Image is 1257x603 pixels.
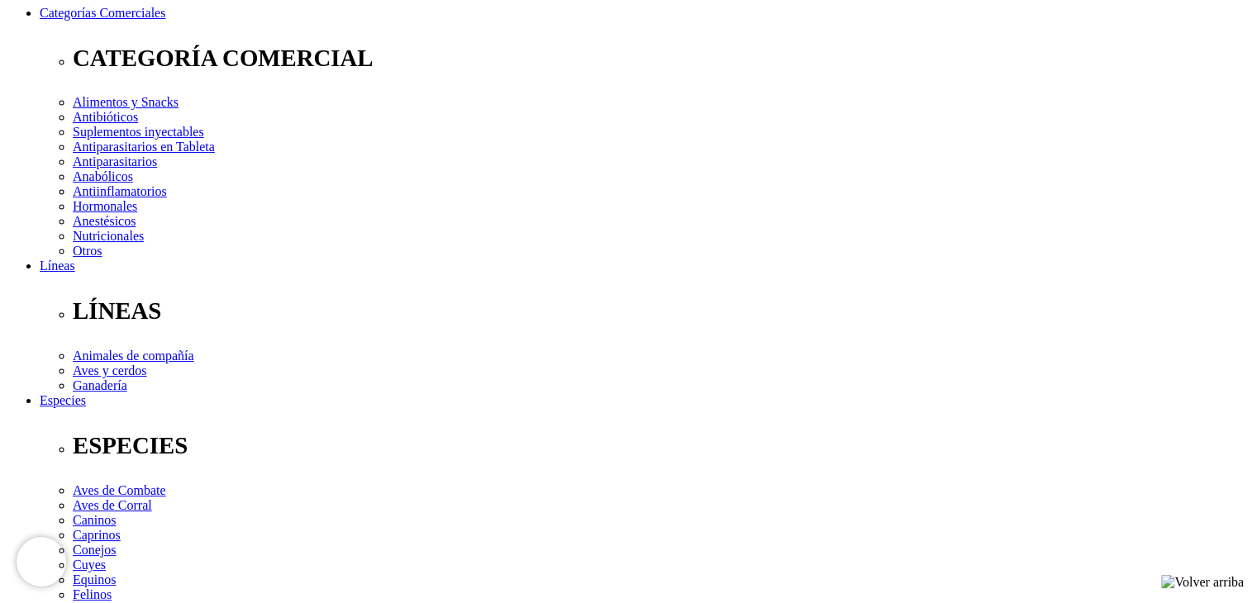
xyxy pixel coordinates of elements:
[73,125,204,139] a: Suplementos inyectables
[73,349,194,363] a: Animales de compañía
[73,543,116,557] a: Conejos
[73,513,116,527] a: Caninos
[73,110,138,124] a: Antibióticos
[73,95,179,109] a: Alimentos y Snacks
[73,154,157,169] a: Antiparasitarios
[73,378,127,392] a: Ganadería
[73,483,166,497] a: Aves de Combate
[73,432,1250,459] p: ESPECIES
[73,363,146,377] a: Aves y cerdos
[40,393,86,407] a: Especies
[17,537,66,586] iframe: Brevo live chat
[73,199,137,213] a: Hormonales
[73,140,215,154] a: Antiparasitarios en Tableta
[1161,575,1244,590] img: Volver arriba
[73,45,1250,72] p: CATEGORÍA COMERCIAL
[73,169,133,183] a: Anabólicos
[73,572,116,586] a: Equinos
[73,297,1250,325] p: LÍNEAS
[73,528,121,542] a: Caprinos
[73,587,112,601] a: Felinos
[73,214,136,228] a: Anestésicos
[73,229,144,243] a: Nutricionales
[73,184,167,198] a: Antiinflamatorios
[40,6,165,20] a: Categorías Comerciales
[40,259,75,273] a: Líneas
[73,558,106,572] a: Cuyes
[73,498,152,512] a: Aves de Corral
[73,244,102,258] a: Otros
